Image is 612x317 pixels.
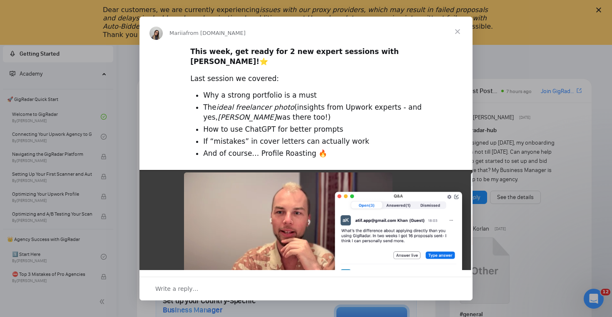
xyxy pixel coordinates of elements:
i: ideal freelancer photo [216,103,294,111]
span: Write a reply… [155,283,199,294]
div: Last session we covered: [190,74,422,84]
div: Close [596,7,605,12]
li: Why a strong portfolio is a must [203,91,422,101]
i: issues with our proxy providers, which may result in failed proposals and delays in dashboard syn... [103,6,488,30]
li: If “mistakes” in cover letters can actually work [203,137,422,147]
li: And of course… Profile Roasting 🔥 [203,149,422,159]
img: Profile image for Mariia [149,27,163,40]
div: ⭐️ [190,47,422,67]
b: This week, get ready for 2 new expert sessions with [PERSON_NAME]! [190,47,399,66]
li: The (insights from Upwork experts - and yes, was there too!) [203,103,422,123]
div: Open conversation and reply [139,277,473,300]
i: [PERSON_NAME] [218,113,276,121]
span: Close [443,17,473,47]
span: from [DOMAIN_NAME] [186,30,246,36]
li: How to use ChatGPT for better prompts [203,125,422,135]
div: Dear customers, we are currently experiencing . Our team is actively working to resolve the probl... [103,6,496,39]
span: Mariia [169,30,186,36]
